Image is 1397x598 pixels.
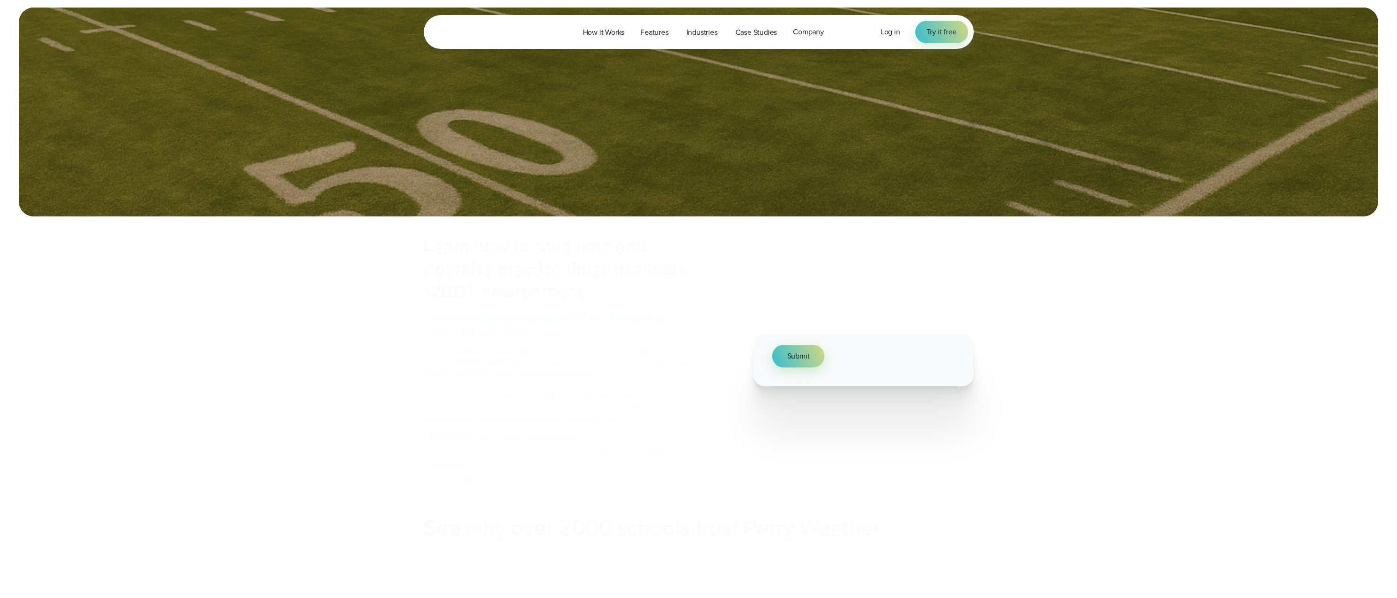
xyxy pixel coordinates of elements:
[772,345,825,367] button: Submit
[727,23,785,42] a: Case Studies
[915,21,968,43] a: Try it free
[787,351,810,362] span: Submit
[880,26,900,38] a: Log in
[735,27,777,38] span: Case Studies
[793,26,824,38] span: Company
[640,27,668,38] span: Features
[583,27,625,38] span: How it Works
[927,26,957,38] span: Try it free
[880,26,900,37] span: Log in
[575,23,633,42] a: How it Works
[686,27,718,38] span: Industries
